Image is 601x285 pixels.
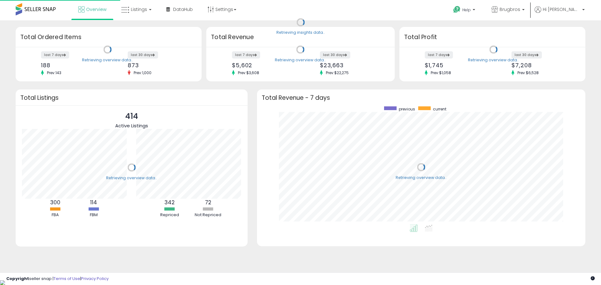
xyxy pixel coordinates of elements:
[500,6,520,13] span: Brugbros
[81,276,109,282] a: Privacy Policy
[131,6,147,13] span: Listings
[54,276,80,282] a: Terms of Use
[396,175,447,181] div: Retrieving overview data..
[106,175,157,181] div: Retrieving overview data..
[462,7,471,13] span: Help
[535,6,585,20] a: Hi [PERSON_NAME]
[468,57,519,63] div: Retrieving overview data..
[6,276,29,282] strong: Copyright
[543,6,580,13] span: Hi [PERSON_NAME]
[82,57,133,63] div: Retrieving overview data..
[173,6,193,13] span: DataHub
[453,6,461,13] i: Get Help
[6,276,109,282] div: seller snap | |
[448,1,481,20] a: Help
[275,57,326,63] div: Retrieving overview data..
[86,6,106,13] span: Overview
